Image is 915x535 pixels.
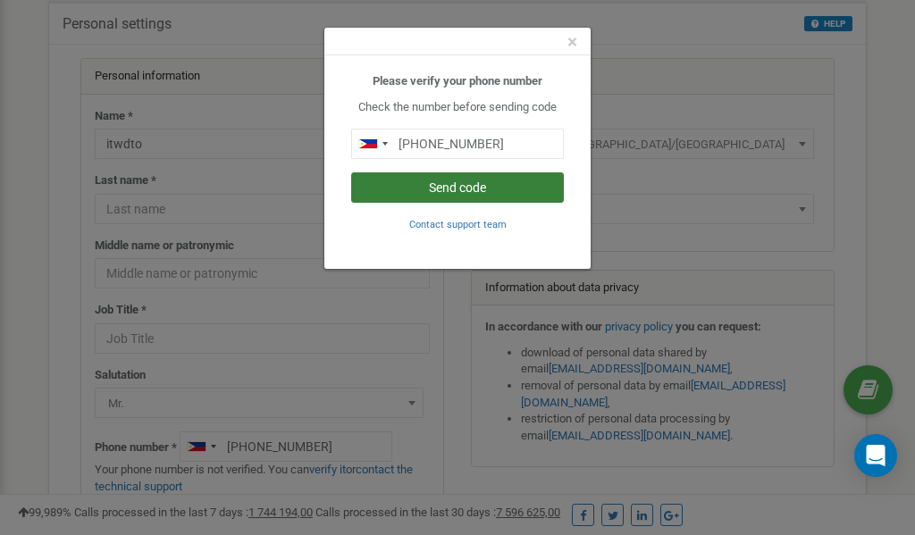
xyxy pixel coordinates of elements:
[409,219,507,230] small: Contact support team
[567,31,577,53] span: ×
[567,33,577,52] button: Close
[373,74,542,88] b: Please verify your phone number
[352,130,393,158] div: Telephone country code
[351,172,564,203] button: Send code
[854,434,897,477] div: Open Intercom Messenger
[351,129,564,159] input: 0905 123 4567
[351,99,564,116] p: Check the number before sending code
[409,217,507,230] a: Contact support team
